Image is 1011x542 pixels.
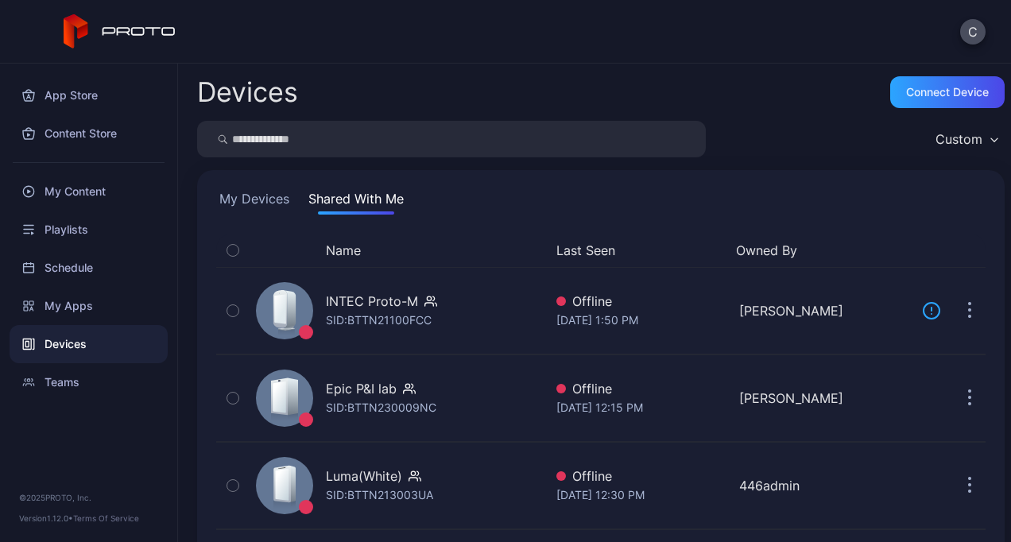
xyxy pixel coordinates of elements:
[326,292,418,311] div: INTEC Proto-M
[326,311,432,330] div: SID: BTTN21100FCC
[556,467,726,486] div: Offline
[326,467,402,486] div: Luma(White)
[739,301,909,320] div: [PERSON_NAME]
[197,78,298,106] h2: Devices
[10,287,168,325] a: My Apps
[19,513,73,523] span: Version 1.12.0 •
[736,241,903,260] button: Owned By
[960,19,986,45] button: C
[556,292,726,311] div: Offline
[10,325,168,363] a: Devices
[305,189,407,215] button: Shared With Me
[556,486,726,505] div: [DATE] 12:30 PM
[954,241,986,260] div: Options
[556,379,726,398] div: Offline
[73,513,139,523] a: Terms Of Service
[10,211,168,249] a: Playlists
[10,76,168,114] a: App Store
[326,398,436,417] div: SID: BTTN230009NC
[10,363,168,401] a: Teams
[916,241,935,260] div: Update Device
[326,379,397,398] div: Epic P&I lab
[906,86,989,99] div: Connect device
[890,76,1005,108] button: Connect device
[739,476,909,495] div: 446admin
[326,241,361,260] button: Name
[10,249,168,287] a: Schedule
[935,131,982,147] div: Custom
[10,114,168,153] a: Content Store
[928,121,1005,157] button: Custom
[10,172,168,211] a: My Content
[556,311,726,330] div: [DATE] 1:50 PM
[326,486,433,505] div: SID: BTTN213003UA
[19,491,158,504] div: © 2025 PROTO, Inc.
[739,389,909,408] div: [PERSON_NAME]
[216,189,292,215] button: My Devices
[556,398,726,417] div: [DATE] 12:15 PM
[556,241,723,260] button: Last Seen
